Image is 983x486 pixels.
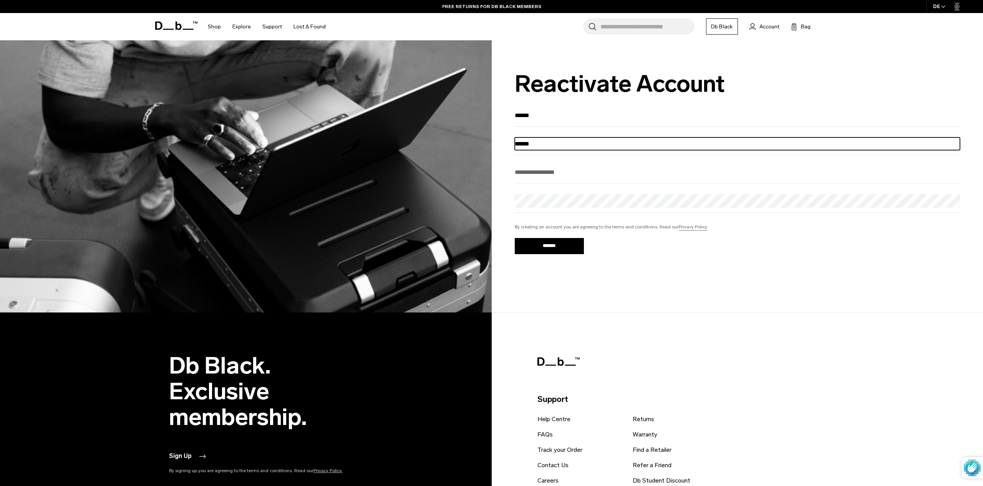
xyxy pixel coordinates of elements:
[801,23,811,31] span: Bag
[537,461,569,470] a: Contact Us
[759,23,779,31] span: Account
[633,476,690,485] a: Db Student Discount
[313,468,343,473] a: Privacy Policy.
[633,461,671,470] a: Refer a Friend
[633,430,657,439] a: Warranty
[706,18,738,35] a: Db Black
[515,223,960,230] div: By creating an account you are agreeing to the terms and conditions. Read our .
[202,13,332,40] nav: Main Navigation
[633,415,654,424] a: Returns
[262,13,282,40] a: Support
[169,452,207,461] button: Sign Up
[749,22,779,31] a: Account
[169,467,376,474] p: By signing up you are agreeing to the terms and conditions. Read our
[791,22,811,31] button: Bag
[442,3,541,10] a: FREE RETURNS FOR DB BLACK MEMBERS
[515,71,960,97] span: Reactivate Account
[964,457,981,478] img: Protected by hCaptcha
[232,13,251,40] a: Explore
[169,353,376,430] h2: Db Black. Exclusive membership.
[293,13,326,40] a: Lost & Found
[537,393,806,405] p: Support
[679,223,707,230] a: Privacy Policy
[537,445,582,455] a: Track your Order
[537,430,553,439] a: FAQs
[208,13,221,40] a: Shop
[633,445,671,455] a: Find a Retailer
[537,415,570,424] a: Help Centre
[537,476,559,485] a: Careers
